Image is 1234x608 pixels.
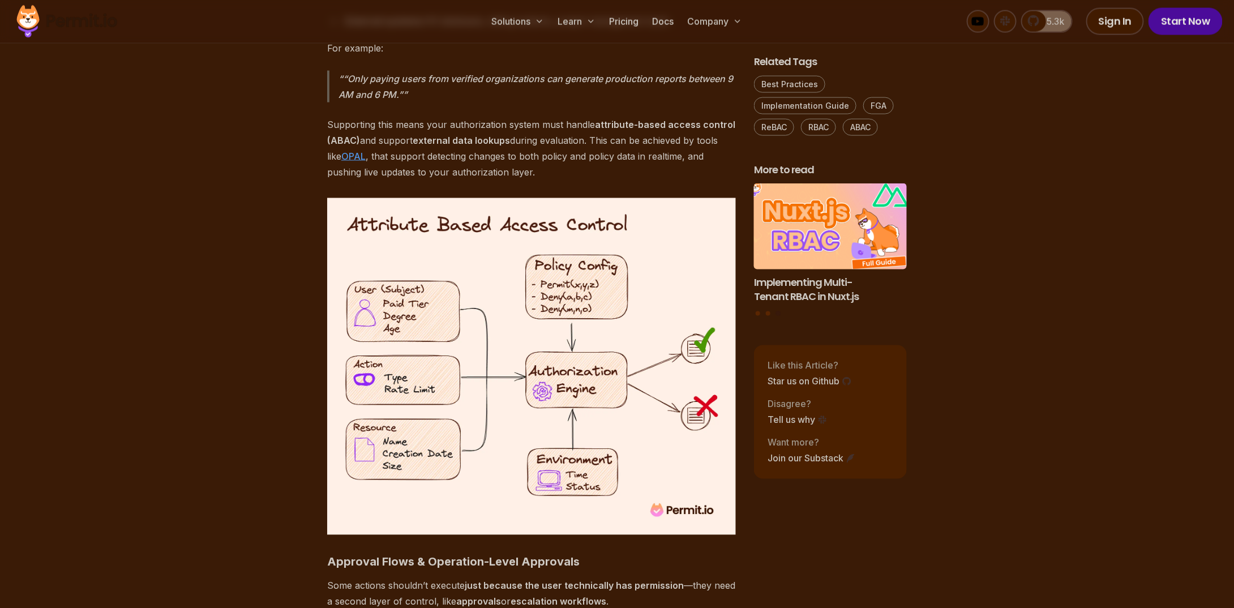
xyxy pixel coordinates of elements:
[801,118,836,135] a: RBAC
[456,596,501,607] strong: approvals
[754,183,907,304] a: Implementing Multi-Tenant RBAC in Nuxt.jsImplementing Multi-Tenant RBAC in Nuxt.js
[756,311,760,316] button: Go to slide 1
[339,71,736,102] p: “Only paying users from verified organizations can generate production reports between 9 AM and 6...
[768,374,852,388] a: Star us on Github
[487,10,549,33] button: Solutions
[768,413,828,426] a: Tell us why
[327,117,736,180] p: Supporting this means your authorization system must handle and support during evaluation. This c...
[754,183,907,304] li: 3 of 3
[768,435,856,449] p: Want more?
[605,10,643,33] a: Pricing
[1086,8,1145,35] a: Sign In
[11,2,122,41] img: Permit logo
[766,311,770,316] button: Go to slide 2
[863,97,894,114] a: FGA
[465,580,684,592] strong: just because the user technically has permission
[553,10,600,33] button: Learn
[648,10,678,33] a: Docs
[754,97,856,114] a: Implementation Guide
[747,179,915,273] img: Implementing Multi-Tenant RBAC in Nuxt.js
[754,183,907,318] div: Posts
[754,54,907,68] h2: Related Tags
[1040,15,1065,28] span: 5.3k
[768,358,852,372] p: Like this Article?
[413,135,510,146] strong: external data lookups
[327,198,736,535] img: image.png
[754,276,907,304] h3: Implementing Multi-Tenant RBAC in Nuxt.js
[683,10,747,33] button: Company
[341,151,366,162] a: OPAL
[1149,8,1223,35] a: Start Now
[1021,10,1073,33] a: 5.3k
[768,451,856,465] a: Join our Substack
[843,118,878,135] a: ABAC
[754,118,794,135] a: ReBAC
[754,162,907,177] h2: More to read
[754,75,825,92] a: Best Practices
[327,555,580,569] strong: Approval Flows & Operation-Level Approvals
[327,40,736,56] p: For example:
[511,596,606,607] strong: escalation workflows
[768,397,828,410] p: Disagree?
[775,311,781,316] button: Go to slide 3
